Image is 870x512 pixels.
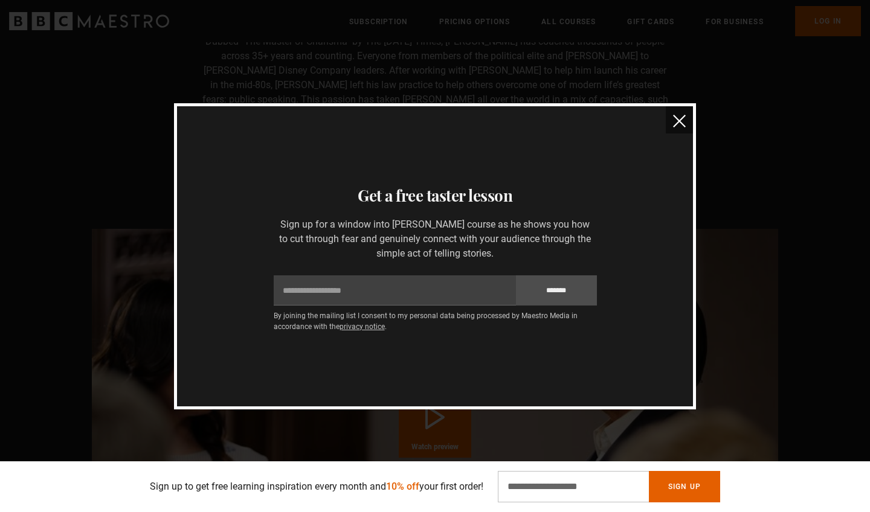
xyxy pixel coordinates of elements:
[386,481,419,492] span: 10% off
[274,310,597,332] p: By joining the mailing list I consent to my personal data being processed by Maestro Media in acc...
[340,322,385,331] a: privacy notice
[274,217,597,261] p: Sign up for a window into [PERSON_NAME] course as he shows you how to cut through fear and genuin...
[192,184,678,208] h3: Get a free taster lesson
[666,106,693,133] button: close
[150,479,483,494] p: Sign up to get free learning inspiration every month and your first order!
[649,471,720,502] button: Sign Up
